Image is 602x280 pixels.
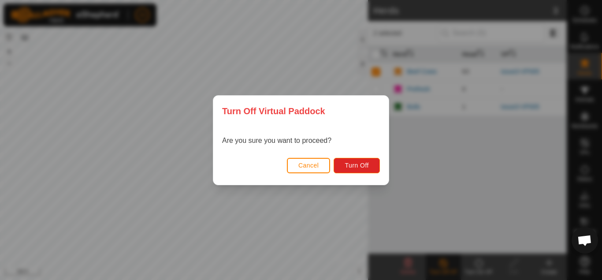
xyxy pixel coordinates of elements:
p: Are you sure you want to proceed? [222,135,331,146]
span: Turn Off Virtual Paddock [222,105,325,118]
button: Cancel [287,157,331,173]
span: Turn Off [345,162,369,169]
div: Open chat [572,227,598,254]
button: Turn Off [334,157,380,173]
span: Cancel [298,162,319,169]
